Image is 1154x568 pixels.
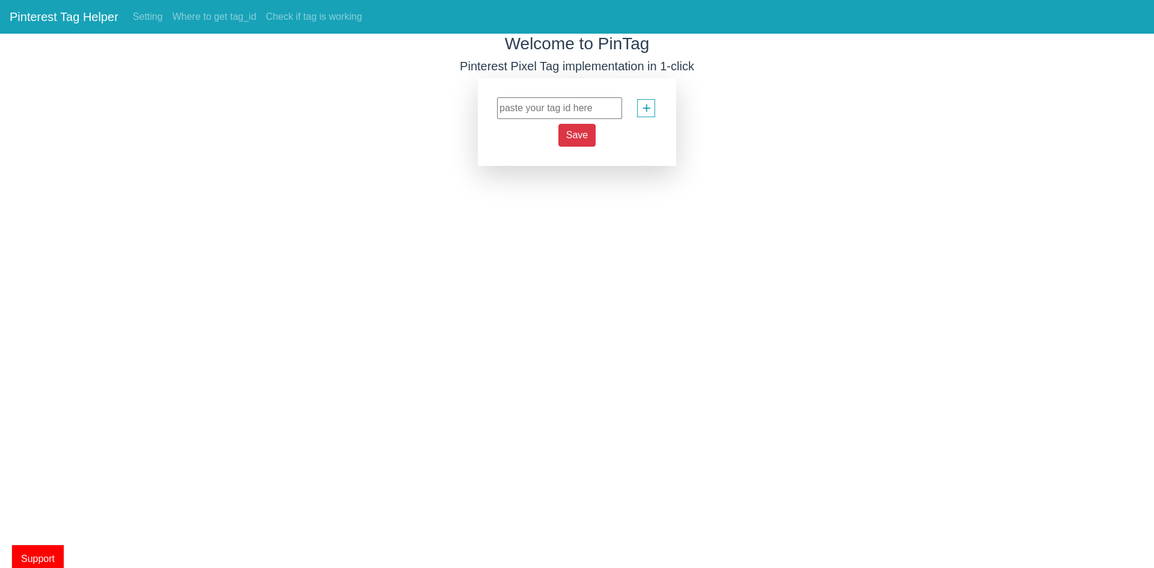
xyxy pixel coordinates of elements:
a: Setting [128,5,168,29]
a: Where to get tag_id [168,5,261,29]
button: Save [558,124,596,147]
a: Pinterest Tag Helper [10,5,118,29]
a: Check if tag is working [261,5,367,29]
span: + [642,97,651,120]
input: paste your tag id here [497,97,622,119]
span: Save [566,130,588,140]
